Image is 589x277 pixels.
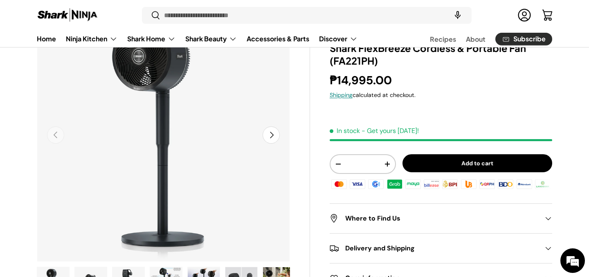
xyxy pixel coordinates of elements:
[348,178,366,190] img: visa
[330,234,552,263] summary: Delivery and Shipping
[330,126,360,135] span: In stock
[330,178,348,190] img: master
[330,204,552,233] summary: Where to Find Us
[410,31,552,47] nav: Secondary
[180,31,242,47] summary: Shark Beauty
[430,31,456,47] a: Recipes
[423,178,441,190] img: billease
[367,178,385,190] img: gcash
[330,42,552,67] h1: Shark FlexBreeze Cordless & Portable Fan (FA221PH)
[314,31,362,47] summary: Discover
[534,178,552,190] img: landbank
[402,154,552,173] button: Add to cart
[497,178,515,190] img: bdo
[247,31,309,47] a: Accessories & Parts
[404,178,422,190] img: maya
[122,31,180,47] summary: Shark Home
[362,126,419,135] p: - Get yours [DATE]!
[37,7,98,23] img: Shark Ninja Philippines
[460,178,478,190] img: ubp
[37,31,56,47] a: Home
[330,91,552,99] div: calculated at checkout.
[330,91,353,99] a: Shipping
[386,178,404,190] img: grabpay
[330,73,394,88] strong: ₱14,995.00
[495,33,552,45] a: Subscribe
[441,178,459,190] img: bpi
[478,178,496,190] img: qrph
[513,36,546,43] span: Subscribe
[37,31,357,47] nav: Primary
[330,243,539,253] h2: Delivery and Shipping
[466,31,486,47] a: About
[515,178,533,190] img: metrobank
[61,31,122,47] summary: Ninja Kitchen
[330,214,539,223] h2: Where to Find Us
[445,7,471,25] speech-search-button: Search by voice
